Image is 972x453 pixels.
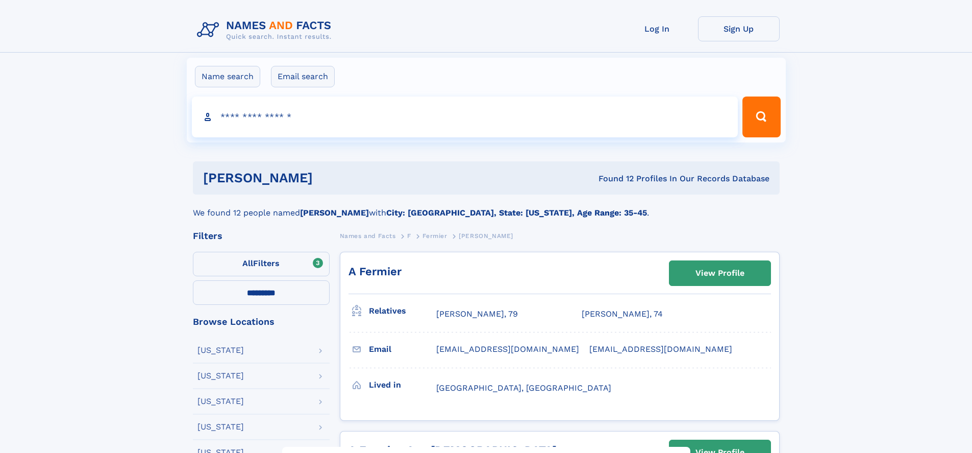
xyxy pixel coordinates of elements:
span: All [242,258,253,268]
label: Name search [195,66,260,87]
span: [EMAIL_ADDRESS][DOMAIN_NAME] [589,344,732,354]
label: Filters [193,252,330,276]
a: Names and Facts [340,229,396,242]
img: Logo Names and Facts [193,16,340,44]
span: Fermier [422,232,447,240]
h1: [PERSON_NAME] [203,172,456,184]
div: Found 12 Profiles In Our Records Database [456,173,769,184]
a: View Profile [669,261,770,285]
div: [US_STATE] [197,372,244,380]
a: Fermier [422,229,447,242]
div: We found 12 people named with . [193,195,780,219]
a: [PERSON_NAME], 74 [582,308,663,320]
h3: Relatives [369,302,436,320]
a: Log In [616,16,698,41]
span: [PERSON_NAME] [459,232,513,240]
h3: Lived in [369,376,436,394]
div: [US_STATE] [197,423,244,431]
div: View Profile [695,261,744,285]
b: [PERSON_NAME] [300,208,369,218]
a: [PERSON_NAME], 79 [436,308,518,320]
span: [GEOGRAPHIC_DATA], [GEOGRAPHIC_DATA] [436,383,611,393]
input: search input [192,97,738,137]
div: [US_STATE] [197,346,244,354]
a: A Fermier [348,265,402,278]
span: [EMAIL_ADDRESS][DOMAIN_NAME] [436,344,579,354]
div: [US_STATE] [197,397,244,406]
a: F [407,229,411,242]
span: F [407,232,411,240]
h3: Email [369,341,436,358]
label: Email search [271,66,335,87]
div: Filters [193,231,330,241]
div: Browse Locations [193,317,330,326]
b: City: [GEOGRAPHIC_DATA], State: [US_STATE], Age Range: 35-45 [386,208,647,218]
button: Search Button [742,97,780,137]
a: Sign Up [698,16,780,41]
